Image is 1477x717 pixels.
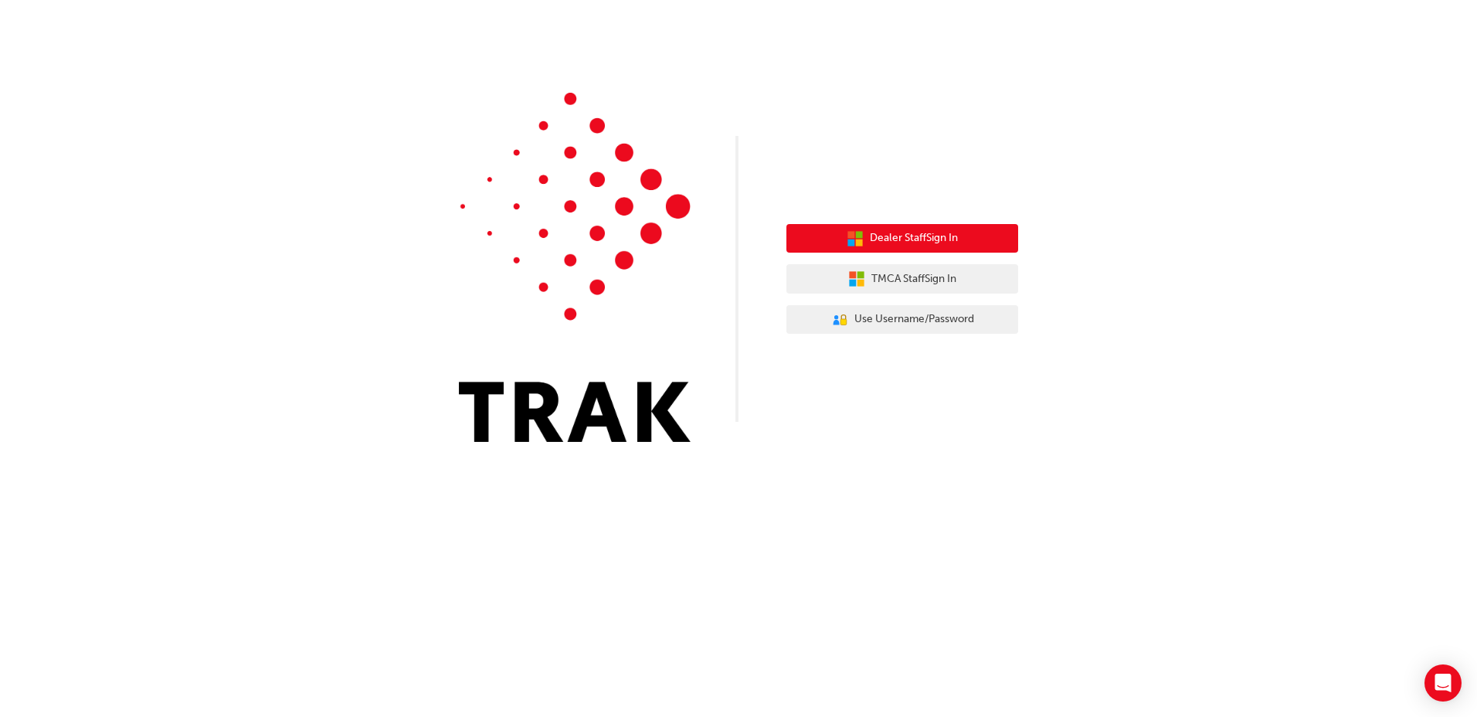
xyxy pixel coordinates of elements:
[786,305,1018,335] button: Use Username/Password
[786,264,1018,294] button: TMCA StaffSign In
[871,270,956,288] span: TMCA Staff Sign In
[854,311,974,328] span: Use Username/Password
[786,224,1018,253] button: Dealer StaffSign In
[870,229,958,247] span: Dealer Staff Sign In
[459,93,691,442] img: Trak
[1424,664,1462,702] div: Open Intercom Messenger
